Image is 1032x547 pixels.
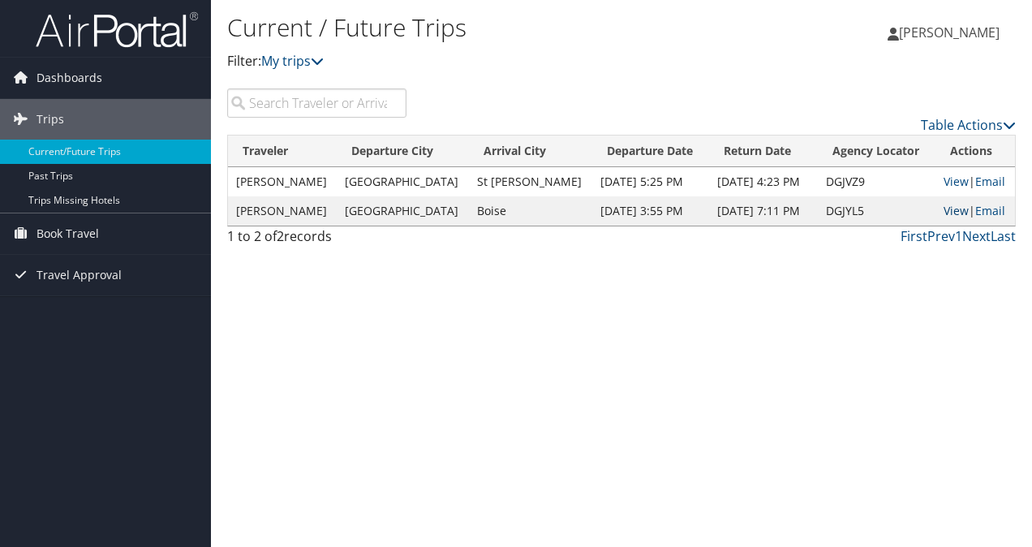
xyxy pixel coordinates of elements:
[955,227,962,245] a: 1
[592,136,710,167] th: Departure Date: activate to sort column descending
[37,213,99,254] span: Book Travel
[899,24,1000,41] span: [PERSON_NAME]
[935,196,1015,226] td: |
[944,174,969,189] a: View
[337,196,469,226] td: [GEOGRAPHIC_DATA]
[818,196,936,226] td: DGJYL5
[227,11,753,45] h1: Current / Future Trips
[975,174,1005,189] a: Email
[228,167,337,196] td: [PERSON_NAME]
[818,167,936,196] td: DGJVZ9
[36,11,198,49] img: airportal-logo.png
[975,203,1005,218] a: Email
[227,51,753,72] p: Filter:
[927,227,955,245] a: Prev
[37,255,122,295] span: Travel Approval
[37,58,102,98] span: Dashboards
[337,136,469,167] th: Departure City: activate to sort column ascending
[277,227,284,245] span: 2
[592,196,710,226] td: [DATE] 3:55 PM
[818,136,936,167] th: Agency Locator: activate to sort column ascending
[901,227,927,245] a: First
[469,167,592,196] td: St [PERSON_NAME]
[337,167,469,196] td: [GEOGRAPHIC_DATA]
[227,88,406,118] input: Search Traveler or Arrival City
[228,136,337,167] th: Traveler: activate to sort column ascending
[944,203,969,218] a: View
[709,136,817,167] th: Return Date: activate to sort column ascending
[991,227,1016,245] a: Last
[935,136,1015,167] th: Actions
[888,8,1016,57] a: [PERSON_NAME]
[592,167,710,196] td: [DATE] 5:25 PM
[962,227,991,245] a: Next
[469,196,592,226] td: Boise
[261,52,324,70] a: My trips
[469,136,592,167] th: Arrival City: activate to sort column ascending
[921,116,1016,134] a: Table Actions
[228,196,337,226] td: [PERSON_NAME]
[709,196,817,226] td: [DATE] 7:11 PM
[37,99,64,140] span: Trips
[227,226,406,254] div: 1 to 2 of records
[709,167,817,196] td: [DATE] 4:23 PM
[935,167,1015,196] td: |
